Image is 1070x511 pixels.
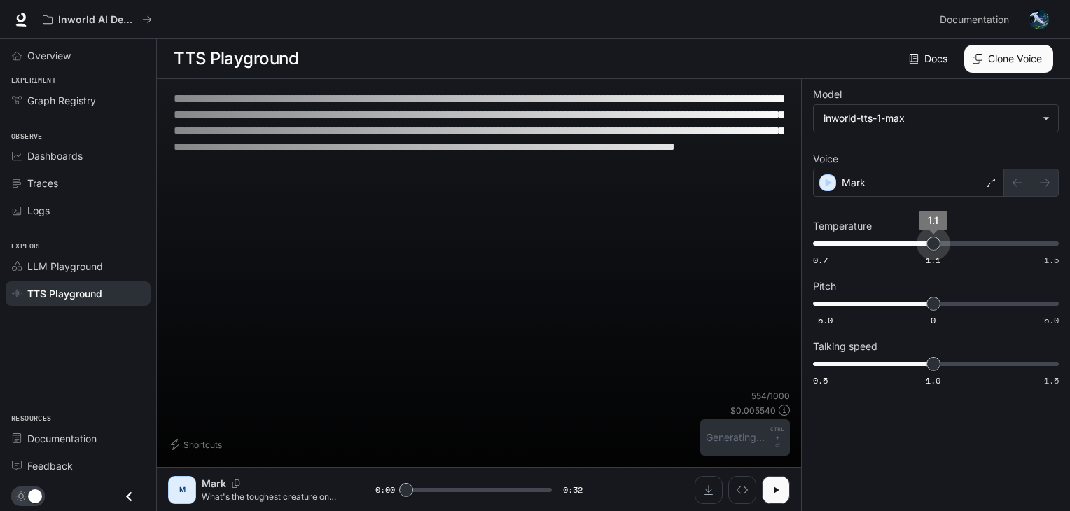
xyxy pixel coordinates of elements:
a: Documentation [6,426,151,451]
a: Traces [6,171,151,195]
p: Pitch [813,281,836,291]
span: 1.5 [1044,374,1059,386]
button: Shortcuts [168,433,228,456]
span: 1.5 [1044,254,1059,266]
span: Logs [27,203,50,218]
span: Graph Registry [27,93,96,108]
p: Voice [813,154,838,164]
button: Close drawer [113,482,145,511]
button: User avatar [1025,6,1053,34]
span: 1.1 [926,254,940,266]
span: 1.1 [928,214,938,226]
span: 0 [931,314,936,326]
span: LLM Playground [27,259,103,274]
span: Overview [27,48,71,63]
a: LLM Playground [6,254,151,279]
span: Dark mode toggle [28,488,42,503]
p: Mark [202,477,226,491]
p: 554 / 1000 [751,390,790,402]
a: Overview [6,43,151,68]
a: Graph Registry [6,88,151,113]
p: $ 0.005540 [730,405,776,416]
a: Documentation [934,6,1020,34]
p: Model [813,90,842,99]
img: User avatar [1029,10,1049,29]
p: What's the toughest creature on Earth? Meet the tardigrade, also known as a water bear! This micr... [202,491,342,503]
a: Feedback [6,454,151,478]
span: Feedback [27,458,73,473]
button: Inspect [728,476,756,504]
span: 0:32 [563,483,583,497]
a: Logs [6,198,151,223]
p: Inworld AI Demos [58,14,137,26]
span: Documentation [940,11,1009,29]
span: 5.0 [1044,314,1059,326]
span: 0.5 [813,374,828,386]
button: All workspaces [36,6,158,34]
span: TTS Playground [27,286,102,301]
button: Copy Voice ID [226,479,246,488]
button: Download audio [695,476,723,504]
span: 0.7 [813,254,828,266]
span: 0:00 [375,483,395,497]
a: TTS Playground [6,281,151,306]
a: Dashboards [6,143,151,168]
a: Docs [906,45,953,73]
span: Documentation [27,431,97,446]
p: Mark [842,176,866,190]
p: Temperature [813,221,872,231]
span: -5.0 [813,314,833,326]
span: Dashboards [27,148,83,163]
span: Traces [27,176,58,190]
button: Clone Voice [964,45,1053,73]
h1: TTS Playground [174,45,298,73]
div: inworld-tts-1-max [824,111,1036,125]
div: inworld-tts-1-max [814,105,1058,132]
p: Talking speed [813,342,877,351]
span: 1.0 [926,374,940,386]
div: M [171,479,193,501]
